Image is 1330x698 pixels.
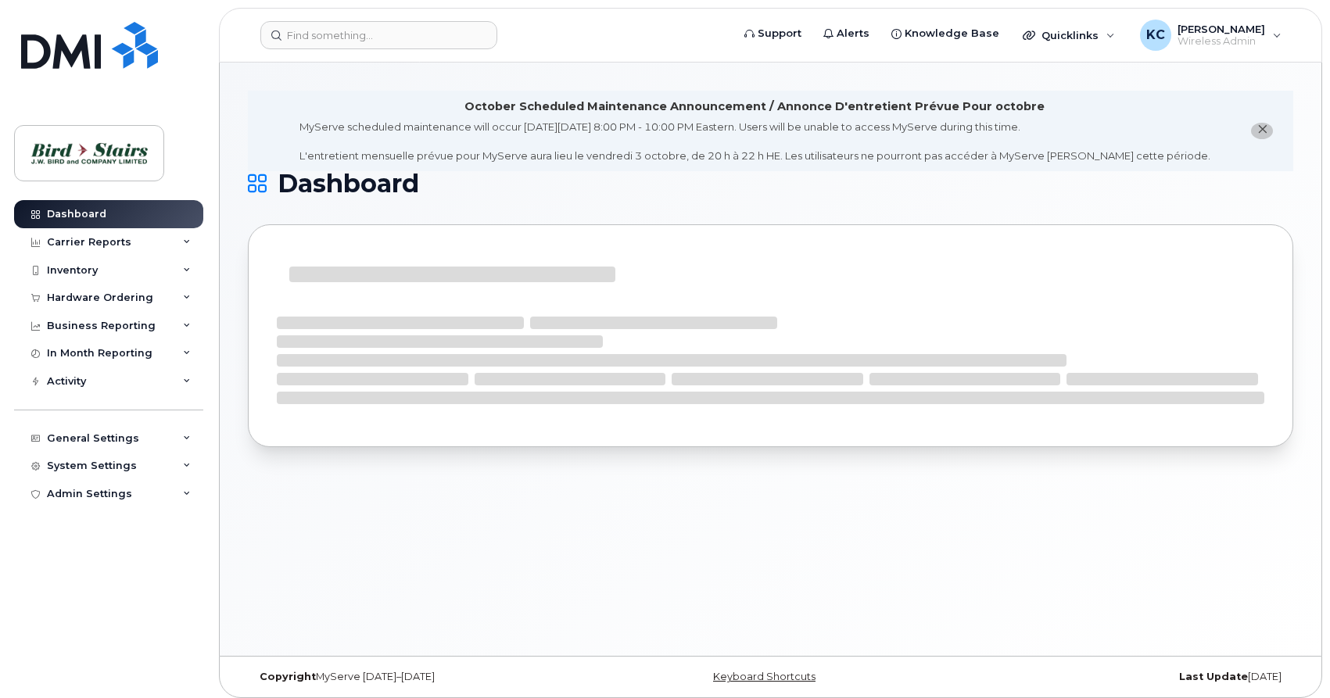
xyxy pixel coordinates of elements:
[1262,630,1318,686] iframe: Messenger Launcher
[713,671,816,682] a: Keyboard Shortcuts
[299,120,1210,163] div: MyServe scheduled maintenance will occur [DATE][DATE] 8:00 PM - 10:00 PM Eastern. Users will be u...
[464,98,1045,115] div: October Scheduled Maintenance Announcement / Annonce D'entretient Prévue Pour octobre
[945,671,1293,683] div: [DATE]
[1251,123,1273,139] button: close notification
[248,671,597,683] div: MyServe [DATE]–[DATE]
[1179,671,1248,682] strong: Last Update
[260,671,316,682] strong: Copyright
[278,172,419,195] span: Dashboard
